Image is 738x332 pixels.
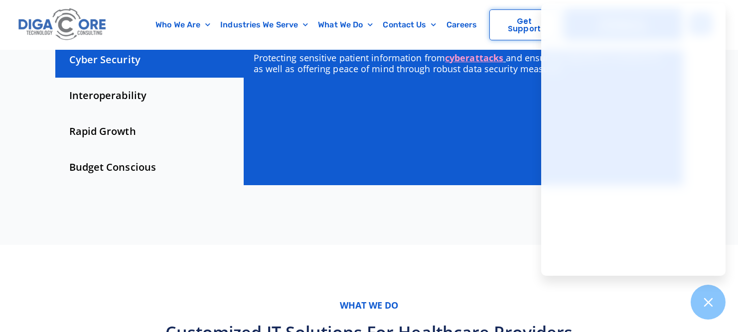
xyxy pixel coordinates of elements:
[16,5,109,44] img: Digacore logo 1
[442,13,482,36] a: Careers
[55,113,244,149] div: Rapid Growth
[55,78,244,113] div: Interoperability
[445,52,503,64] a: cyberattacks
[148,13,484,36] nav: Menu
[489,9,560,40] a: Get Support
[313,13,378,36] a: What We Do
[500,17,549,32] span: Get Support
[150,13,215,36] a: Who We Are
[50,300,688,311] p: What we do
[541,3,726,276] iframe: Chatgenie Messenger
[55,149,244,185] div: Budget Conscious
[215,13,313,36] a: Industries We Serve
[254,52,673,74] p: Protecting sensitive patient information from and ensuring regulatory compliance, as well as offe...
[55,42,244,78] div: Cyber Security
[378,13,441,36] a: Contact Us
